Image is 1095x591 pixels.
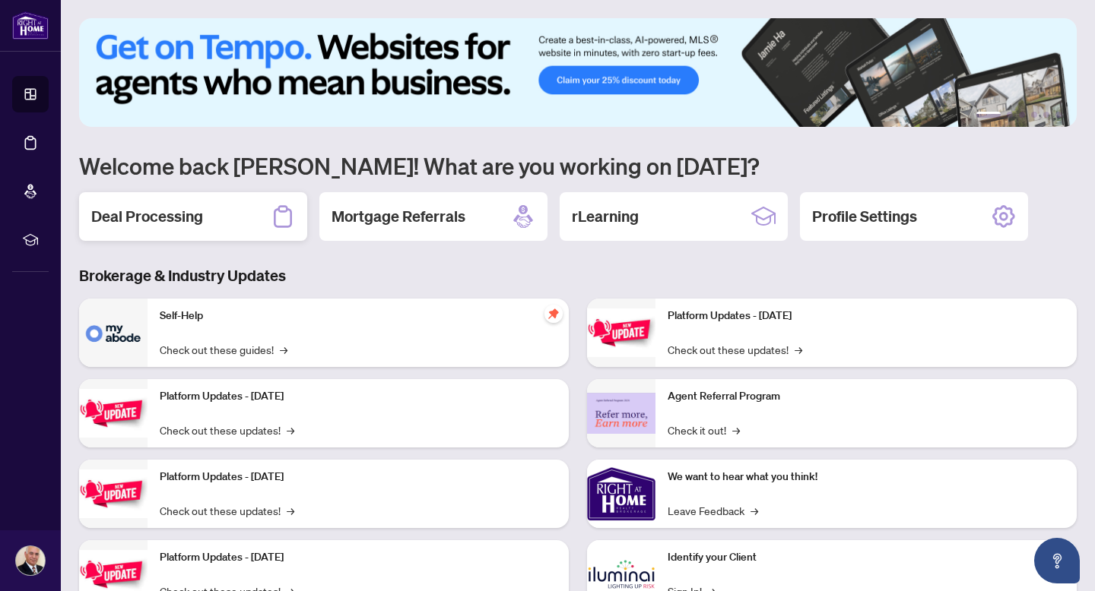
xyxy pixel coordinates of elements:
[572,206,639,227] h2: rLearning
[1007,112,1013,118] button: 2
[79,389,148,437] img: Platform Updates - September 16, 2025
[79,151,1077,180] h1: Welcome back [PERSON_NAME]! What are you working on [DATE]?
[732,422,740,438] span: →
[160,469,557,485] p: Platform Updates - [DATE]
[91,206,203,227] h2: Deal Processing
[332,206,465,227] h2: Mortgage Referrals
[1043,112,1049,118] button: 5
[544,305,563,323] span: pushpin
[668,388,1065,405] p: Agent Referral Program
[79,265,1077,286] h3: Brokerage & Industry Updates
[79,18,1077,127] img: Slide 0
[1055,112,1062,118] button: 6
[1034,538,1080,583] button: Open asap
[16,546,45,575] img: Profile Icon
[668,422,740,438] a: Check it out!→
[668,502,758,519] a: Leave Feedback→
[668,308,1065,324] p: Platform Updates - [DATE]
[587,308,655,356] img: Platform Updates - June 23, 2025
[79,469,148,517] img: Platform Updates - July 21, 2025
[280,341,287,358] span: →
[587,460,655,528] img: We want to hear what you think!
[812,206,917,227] h2: Profile Settings
[668,341,802,358] a: Check out these updates!→
[160,422,294,438] a: Check out these updates!→
[668,469,1065,485] p: We want to hear what you think!
[976,112,1001,118] button: 1
[79,299,148,367] img: Self-Help
[287,502,294,519] span: →
[751,502,758,519] span: →
[160,341,287,358] a: Check out these guides!→
[160,549,557,566] p: Platform Updates - [DATE]
[795,341,802,358] span: →
[160,388,557,405] p: Platform Updates - [DATE]
[1019,112,1025,118] button: 3
[287,422,294,438] span: →
[160,308,557,324] p: Self-Help
[668,549,1065,566] p: Identify your Client
[587,393,655,435] img: Agent Referral Program
[12,11,49,40] img: logo
[160,502,294,519] a: Check out these updates!→
[1031,112,1037,118] button: 4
